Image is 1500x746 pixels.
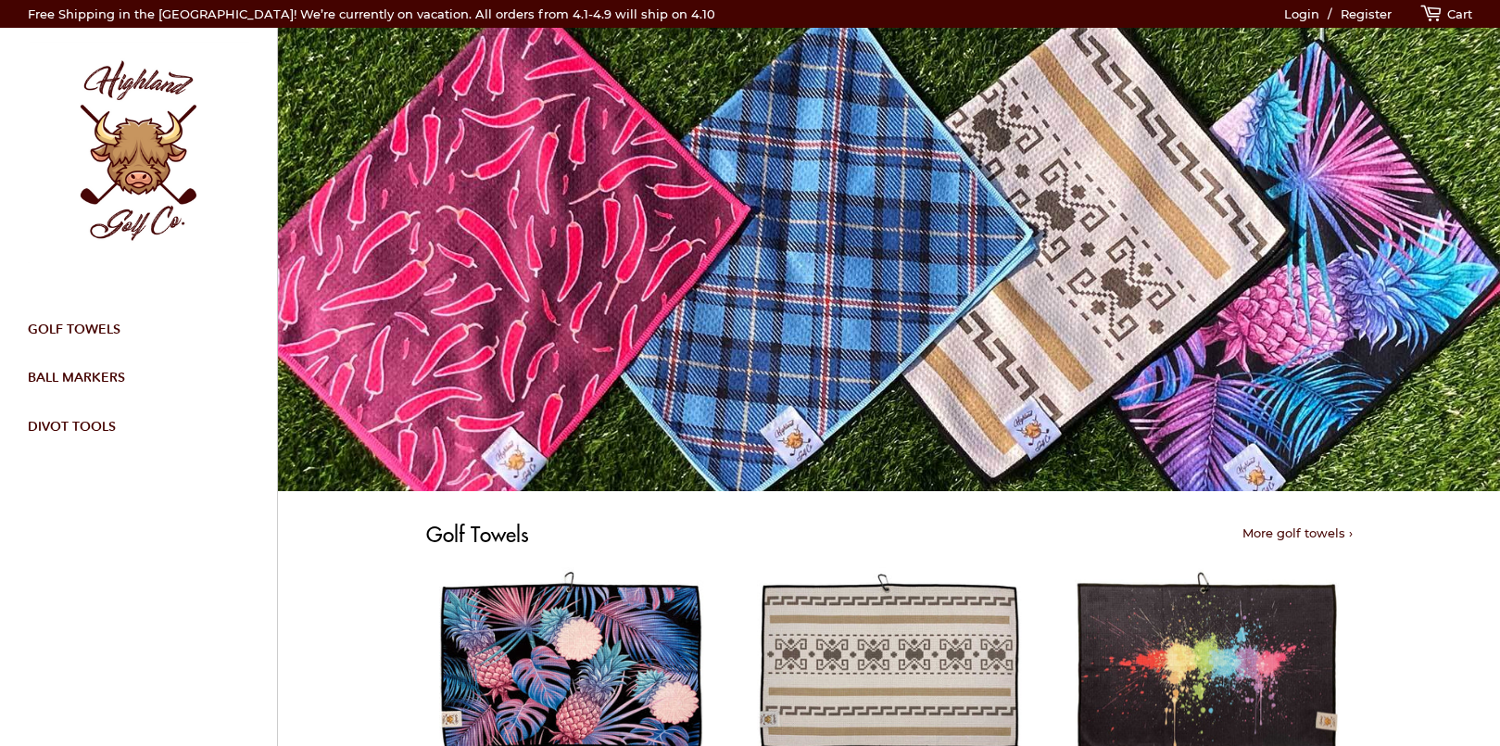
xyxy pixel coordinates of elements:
img: Highland Golf Co [28,42,249,263]
a: Cart [1419,6,1472,21]
p: Free Shipping in the [GEOGRAPHIC_DATA]! We’re currently on vacation. All orders from 4.1-4.9 will... [28,5,715,24]
a: More golf towels › [1242,525,1353,540]
a: Register [1341,6,1392,21]
span: / [1323,6,1337,21]
a: Divot Tools [14,402,249,450]
a: Golf Towels [14,305,249,353]
a: Ball Markers [14,353,249,401]
p: Golf Towels [426,519,1042,549]
a: Login [1284,6,1319,21]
